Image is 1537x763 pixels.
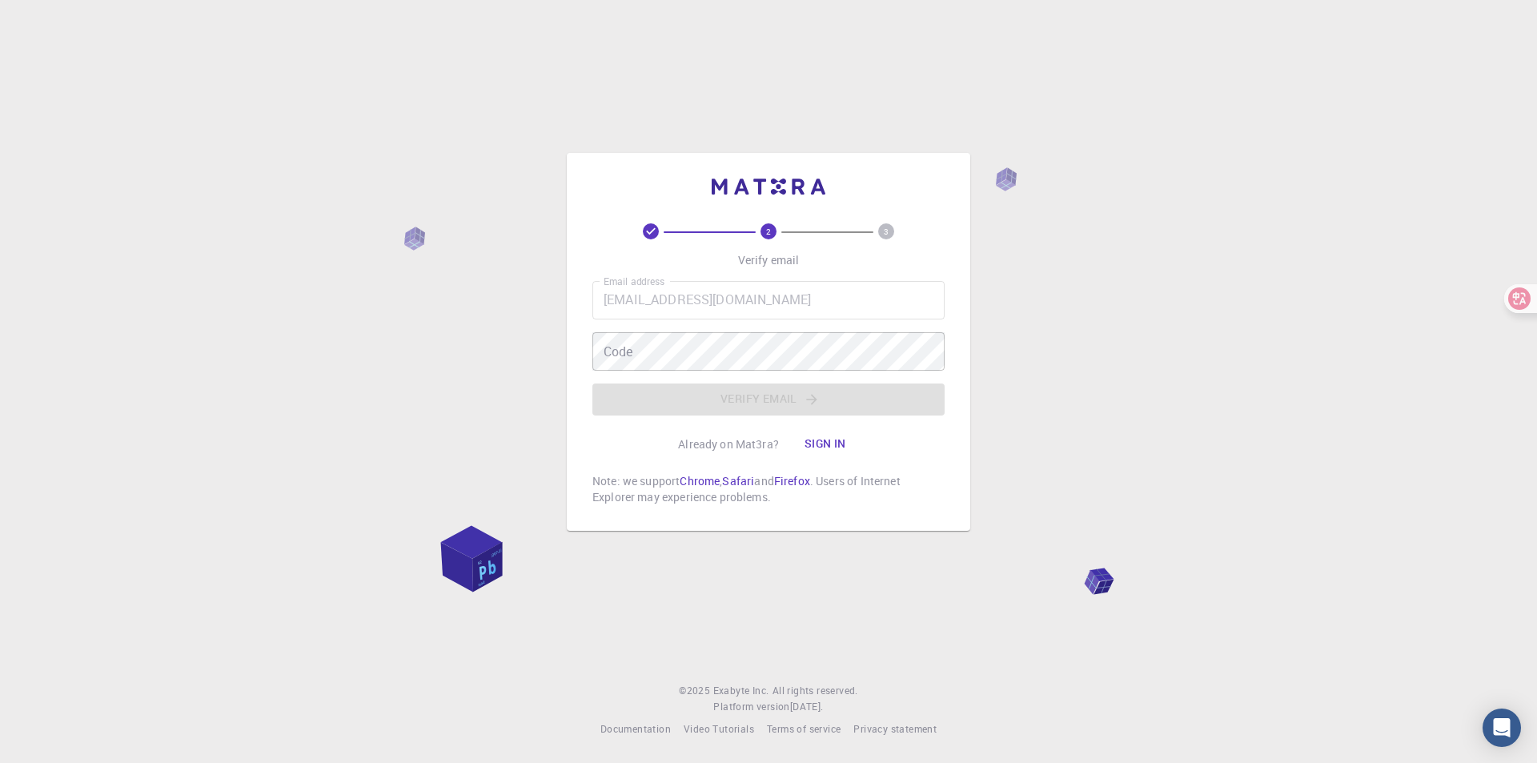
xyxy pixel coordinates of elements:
[767,721,841,737] a: Terms of service
[853,721,937,737] a: Privacy statement
[600,722,671,735] span: Documentation
[774,473,810,488] a: Firefox
[713,683,769,699] a: Exabyte Inc.
[713,699,789,715] span: Platform version
[684,721,754,737] a: Video Tutorials
[722,473,754,488] a: Safari
[684,722,754,735] span: Video Tutorials
[1483,709,1521,747] div: Open Intercom Messenger
[884,226,889,237] text: 3
[790,699,824,715] a: [DATE].
[679,683,712,699] span: © 2025
[738,252,800,268] p: Verify email
[678,436,779,452] p: Already on Mat3ra?
[766,226,771,237] text: 2
[604,275,664,288] label: Email address
[600,721,671,737] a: Documentation
[773,683,858,699] span: All rights reserved.
[592,473,945,505] p: Note: we support , and . Users of Internet Explorer may experience problems.
[792,428,859,460] button: Sign in
[680,473,720,488] a: Chrome
[713,684,769,697] span: Exabyte Inc.
[853,722,937,735] span: Privacy statement
[767,722,841,735] span: Terms of service
[790,700,824,713] span: [DATE] .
